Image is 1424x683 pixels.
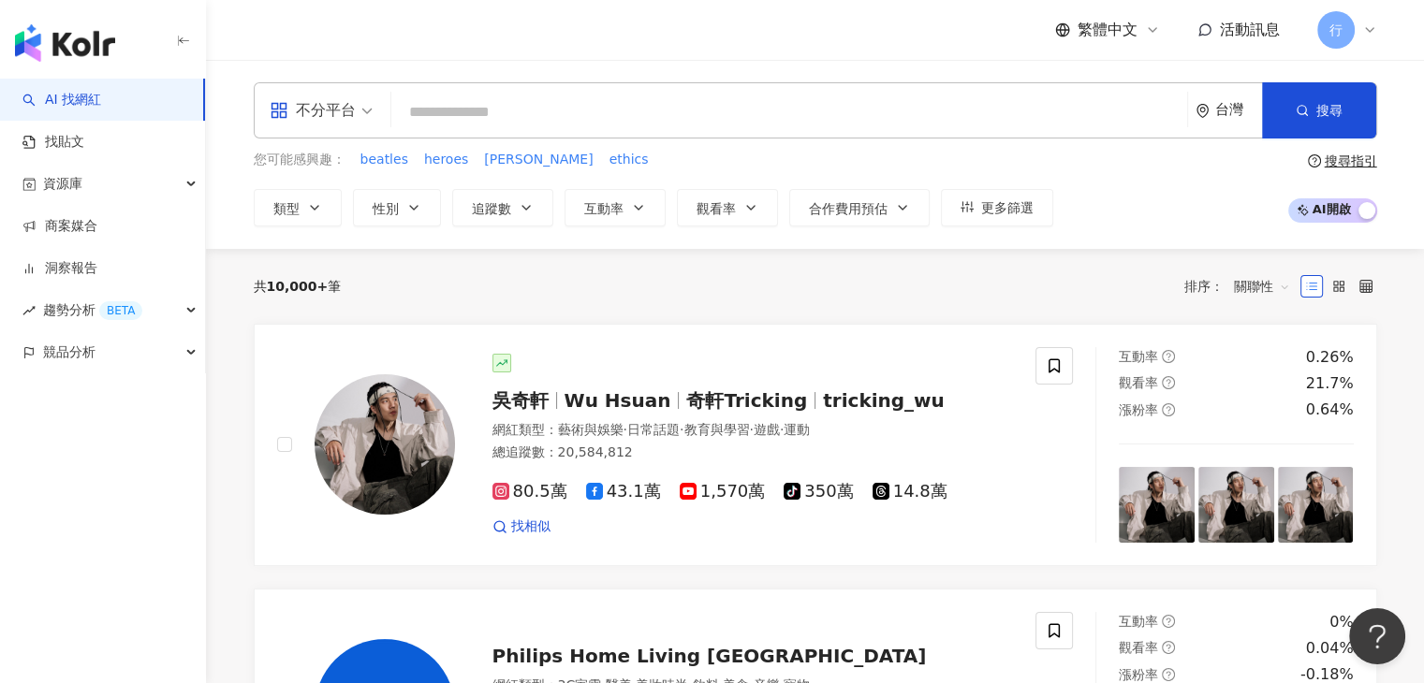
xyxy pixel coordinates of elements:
span: question-circle [1162,376,1175,389]
div: 台灣 [1215,102,1262,118]
span: 合作費用預估 [809,201,888,216]
span: question-circle [1162,403,1175,416]
span: question-circle [1162,668,1175,681]
span: 互動率 [584,201,624,216]
span: 競品分析 [43,331,95,373]
span: · [624,422,627,437]
span: 觀看率 [697,201,736,216]
div: 0.26% [1306,347,1354,368]
span: 找相似 [511,517,551,536]
span: 奇軒Tricking [686,389,807,412]
button: 互動率 [565,189,666,226]
div: 總追蹤數 ： 20,584,812 [492,443,1014,462]
span: 互動率 [1119,614,1158,629]
span: 資源庫 [43,163,82,205]
span: rise [22,304,36,317]
a: KOL Avatar吳奇軒Wu Hsuan奇軒Trickingtricking_wu網紅類型：藝術與娛樂·日常話題·教育與學習·遊戲·運動總追蹤數：20,584,81280.5萬43.1萬1,5... [254,324,1377,566]
div: 不分平台 [270,95,356,125]
span: question-circle [1162,615,1175,628]
span: 關聯性 [1234,271,1290,301]
span: 80.5萬 [492,482,567,501]
span: 漲粉率 [1119,402,1158,417]
span: 遊戲 [754,422,780,437]
button: heroes [423,150,469,170]
span: 類型 [273,201,300,216]
a: 洞察報告 [22,259,97,278]
img: logo [15,24,115,62]
span: 日常話題 [627,422,680,437]
span: 10,000+ [267,279,329,294]
img: post-image [1278,467,1354,543]
img: post-image [1119,467,1195,543]
button: 追蹤數 [452,189,553,226]
div: 共 筆 [254,279,342,294]
span: 繁體中文 [1078,20,1138,40]
button: 更多篩選 [941,189,1053,226]
span: 漲粉率 [1119,667,1158,682]
span: 行 [1329,20,1343,40]
span: 互動率 [1119,349,1158,364]
span: 活動訊息 [1220,21,1280,38]
div: 搜尋指引 [1325,153,1377,168]
button: [PERSON_NAME] [483,150,594,170]
div: BETA [99,301,142,320]
div: 0.64% [1306,400,1354,420]
span: · [780,422,784,437]
span: · [680,422,683,437]
span: question-circle [1308,154,1321,167]
span: heroes [424,151,468,169]
span: 趨勢分析 [43,289,142,331]
iframe: Help Scout Beacon - Open [1349,608,1405,664]
span: tricking_wu [823,389,945,412]
span: 1,570萬 [680,482,766,501]
a: 找相似 [492,517,551,536]
div: 網紅類型 ： [492,421,1014,440]
span: question-circle [1162,350,1175,363]
button: 搜尋 [1262,82,1376,138]
span: 藝術與娛樂 [558,422,624,437]
button: 合作費用預估 [789,189,930,226]
button: 性別 [353,189,441,226]
span: beatles [360,151,408,169]
div: 0% [1329,612,1353,632]
span: environment [1196,104,1210,118]
span: appstore [270,101,288,120]
span: 您可能感興趣： [254,151,345,169]
span: 搜尋 [1316,103,1343,118]
span: 觀看率 [1119,640,1158,655]
a: searchAI 找網紅 [22,91,101,109]
div: 21.7% [1306,373,1354,394]
span: [PERSON_NAME] [484,151,593,169]
span: Philips Home Living [GEOGRAPHIC_DATA] [492,645,927,667]
span: 教育與學習 [683,422,749,437]
img: post-image [1198,467,1274,543]
img: KOL Avatar [315,374,455,515]
span: 運動 [784,422,810,437]
div: 0.04% [1306,638,1354,659]
a: 找貼文 [22,133,84,152]
button: 類型 [254,189,342,226]
span: 性別 [373,201,399,216]
span: 350萬 [784,482,853,501]
span: question-circle [1162,641,1175,654]
button: ethics [609,150,650,170]
span: · [749,422,753,437]
button: beatles [360,150,409,170]
span: 追蹤數 [472,201,511,216]
span: 14.8萬 [873,482,947,501]
span: 更多篩選 [981,200,1034,215]
span: 43.1萬 [586,482,661,501]
span: Wu Hsuan [565,389,671,412]
button: 觀看率 [677,189,778,226]
a: 商案媒合 [22,217,97,236]
span: 觀看率 [1119,375,1158,390]
div: 排序： [1184,271,1300,301]
span: ethics [609,151,649,169]
span: 吳奇軒 [492,389,549,412]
